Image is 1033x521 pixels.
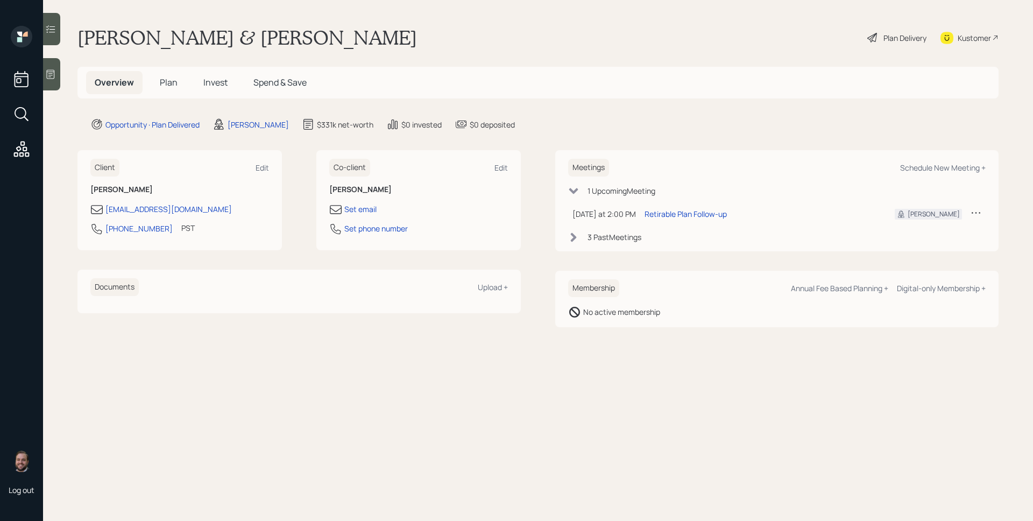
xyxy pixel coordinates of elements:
[317,119,373,130] div: $331k net-worth
[478,282,508,292] div: Upload +
[105,223,173,234] div: [PHONE_NUMBER]
[791,283,888,293] div: Annual Fee Based Planning +
[897,283,986,293] div: Digital-only Membership +
[203,76,228,88] span: Invest
[105,119,200,130] div: Opportunity · Plan Delivered
[253,76,307,88] span: Spend & Save
[588,231,641,243] div: 3 Past Meeting s
[329,185,508,194] h6: [PERSON_NAME]
[77,26,417,50] h1: [PERSON_NAME] & [PERSON_NAME]
[95,76,134,88] span: Overview
[90,185,269,194] h6: [PERSON_NAME]
[256,163,269,173] div: Edit
[401,119,442,130] div: $0 invested
[181,222,195,234] div: PST
[958,32,991,44] div: Kustomer
[90,278,139,296] h6: Documents
[11,450,32,472] img: james-distasi-headshot.png
[470,119,515,130] div: $0 deposited
[344,203,377,215] div: Set email
[568,279,619,297] h6: Membership
[160,76,178,88] span: Plan
[588,185,655,196] div: 1 Upcoming Meeting
[908,209,960,219] div: [PERSON_NAME]
[583,306,660,318] div: No active membership
[329,159,370,177] h6: Co-client
[105,203,232,215] div: [EMAIL_ADDRESS][DOMAIN_NAME]
[228,119,289,130] div: [PERSON_NAME]
[900,163,986,173] div: Schedule New Meeting +
[883,32,926,44] div: Plan Delivery
[90,159,119,177] h6: Client
[568,159,609,177] h6: Meetings
[9,485,34,495] div: Log out
[494,163,508,173] div: Edit
[645,208,727,220] div: Retirable Plan Follow-up
[344,223,408,234] div: Set phone number
[572,208,636,220] div: [DATE] at 2:00 PM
